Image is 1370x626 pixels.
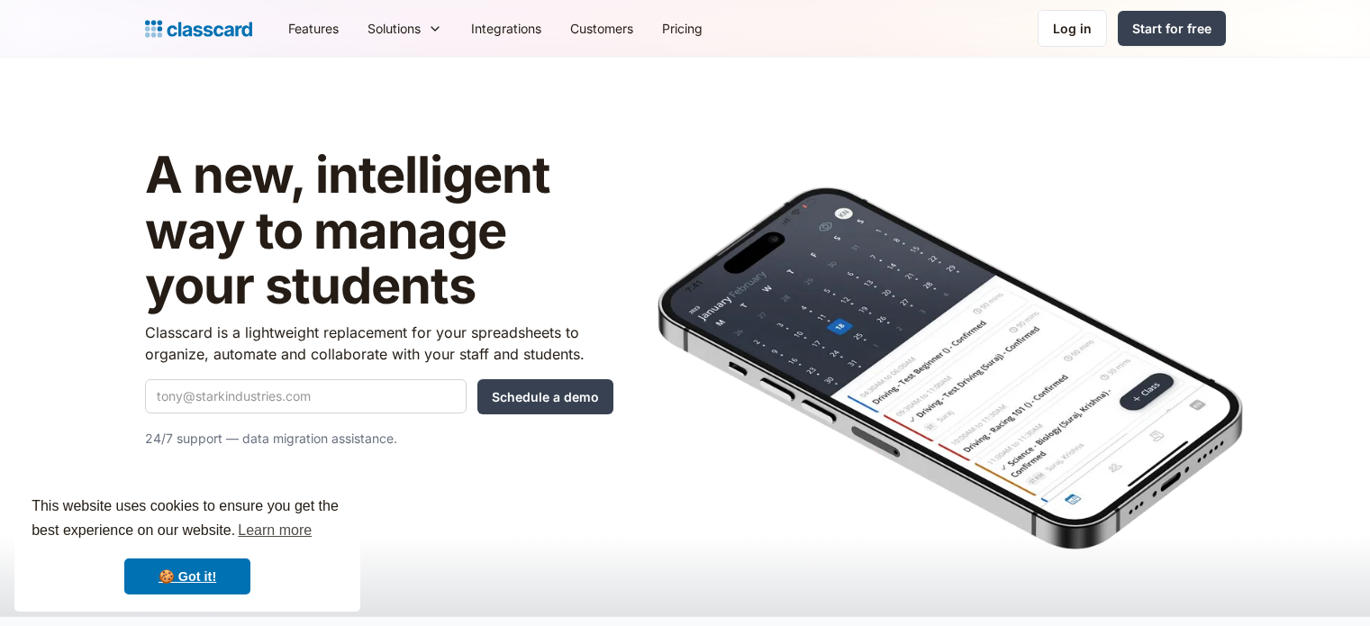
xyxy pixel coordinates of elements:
a: Pricing [648,8,717,49]
input: tony@starkindustries.com [145,379,467,413]
a: learn more about cookies [235,517,314,544]
a: dismiss cookie message [124,558,250,594]
div: Log in [1053,19,1092,38]
a: Start for free [1118,11,1226,46]
div: cookieconsent [14,478,360,612]
form: Quick Demo Form [145,379,613,414]
span: This website uses cookies to ensure you get the best experience on our website. [32,495,343,544]
a: Customers [556,8,648,49]
a: Log in [1038,10,1107,47]
a: Logo [145,16,252,41]
a: Features [274,8,353,49]
p: 24/7 support — data migration assistance. [145,428,613,449]
div: Solutions [367,19,421,38]
a: Integrations [457,8,556,49]
div: Start for free [1132,19,1211,38]
input: Schedule a demo [477,379,613,414]
h1: A new, intelligent way to manage your students [145,148,613,314]
div: Solutions [353,8,457,49]
p: Classcard is a lightweight replacement for your spreadsheets to organize, automate and collaborat... [145,322,613,365]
